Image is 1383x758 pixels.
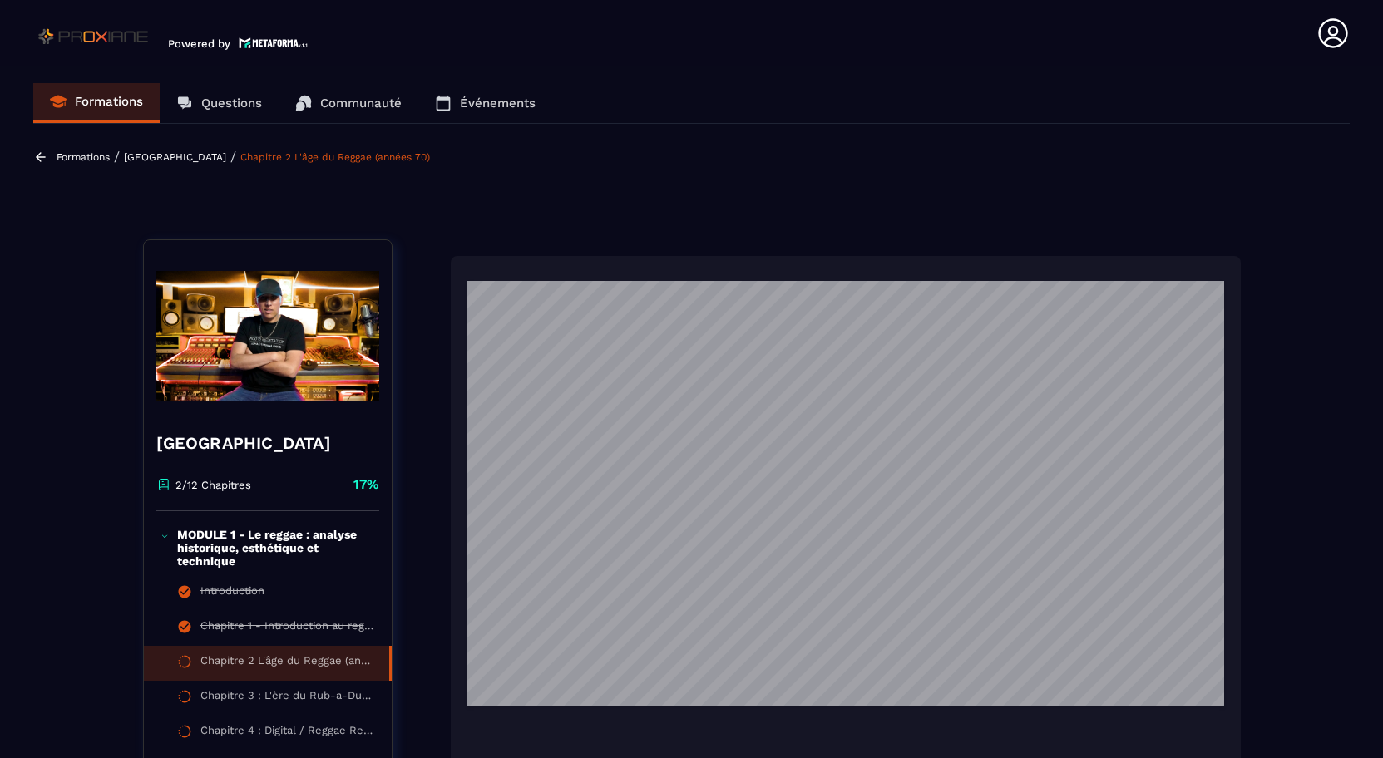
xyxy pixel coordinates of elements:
[320,96,402,111] p: Communauté
[240,151,430,163] a: Chapitre 2 L'âge du Reggae (années 70)
[230,149,236,165] span: /
[114,149,120,165] span: /
[75,94,143,109] p: Formations
[124,151,226,163] a: [GEOGRAPHIC_DATA]
[200,689,375,707] div: Chapitre 3 : L'ère du Rub-a-Dub et du Dancehall
[168,37,230,50] p: Powered by
[33,23,156,50] img: logo-branding
[156,253,379,419] img: banner
[201,96,262,111] p: Questions
[156,431,379,455] h4: [GEOGRAPHIC_DATA]
[239,36,309,50] img: logo
[460,96,536,111] p: Événements
[175,479,251,491] p: 2/12 Chapitres
[200,619,375,637] div: Chapitre 1 - Introduction au reggae et à ses racines
[200,654,373,672] div: Chapitre 2 L'âge du Reggae (années 70)
[33,83,160,123] a: Formations
[160,83,279,123] a: Questions
[353,475,379,494] p: 17%
[279,83,418,123] a: Communauté
[177,528,375,568] p: MODULE 1 - Le reggae : analyse historique, esthétique et technique
[200,584,264,603] div: Introduction
[200,724,375,742] div: Chapitre 4 : Digital / Reggae Revival
[418,83,552,123] a: Événements
[57,151,110,163] a: Formations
